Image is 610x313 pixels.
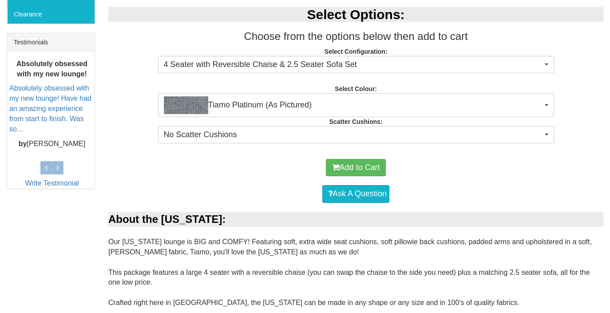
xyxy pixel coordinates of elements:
[164,129,543,141] span: No Scatter Cushions
[9,84,91,132] a: Absolutely obsessed with my new lounge! Have had an amazing experience from start to finish. Was ...
[25,179,79,187] a: Write Testimonial
[158,93,554,117] button: Tiamo Platinum (As Pictured)Tiamo Platinum (As Pictured)
[16,59,87,77] b: Absolutely obsessed with my new lounge!
[158,126,554,144] button: No Scatter Cushions
[322,185,389,203] a: Ask A Question
[325,48,388,55] strong: Select Configuration:
[164,96,543,114] span: Tiamo Platinum (As Pictured)
[335,85,377,92] strong: Select Colour:
[326,159,385,177] button: Add to Cart
[164,96,208,114] img: Tiamo Platinum (As Pictured)
[7,33,95,52] div: Testimonials
[9,139,95,149] p: [PERSON_NAME]
[108,31,603,42] h3: Choose from the options below then add to cart
[19,139,27,147] b: by
[7,5,95,24] a: Clearance
[164,59,543,71] span: 4 Seater with Reversible Chaise & 2.5 Seater Sofa Set
[108,212,603,227] div: About the [US_STATE]:
[329,118,383,125] strong: Scatter Cushions:
[307,7,404,22] b: Select Options:
[158,56,554,74] button: 4 Seater with Reversible Chaise & 2.5 Seater Sofa Set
